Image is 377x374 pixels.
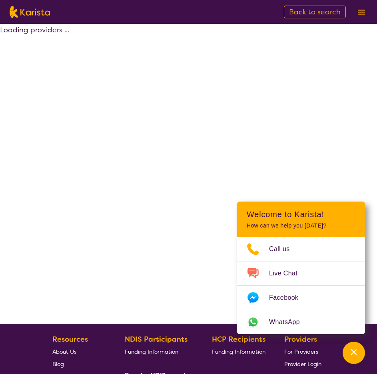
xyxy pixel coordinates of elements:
img: Karista logo [10,6,50,18]
b: Providers [284,334,317,344]
span: Back to search [289,7,341,17]
span: For Providers [284,348,318,355]
span: Provider Login [284,360,321,368]
span: Funding Information [212,348,265,355]
span: Blog [52,360,64,368]
b: HCP Recipients [212,334,265,344]
button: Channel Menu [343,342,365,364]
span: Live Chat [269,267,307,279]
ul: Choose channel [237,237,365,334]
a: About Us [52,345,106,358]
a: Back to search [284,6,346,18]
b: NDIS Participants [125,334,188,344]
span: About Us [52,348,76,355]
img: menu [358,10,365,15]
a: Funding Information [125,345,193,358]
a: Provider Login [284,358,321,370]
p: How can we help you [DATE]? [247,222,355,229]
a: Blog [52,358,106,370]
a: Web link opens in a new tab. [237,310,365,334]
a: Funding Information [212,345,265,358]
div: Channel Menu [237,202,365,334]
b: Resources [52,334,88,344]
a: For Providers [284,345,321,358]
h2: Welcome to Karista! [247,210,355,219]
span: Funding Information [125,348,178,355]
span: Facebook [269,292,308,304]
span: Call us [269,243,299,255]
span: WhatsApp [269,316,309,328]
